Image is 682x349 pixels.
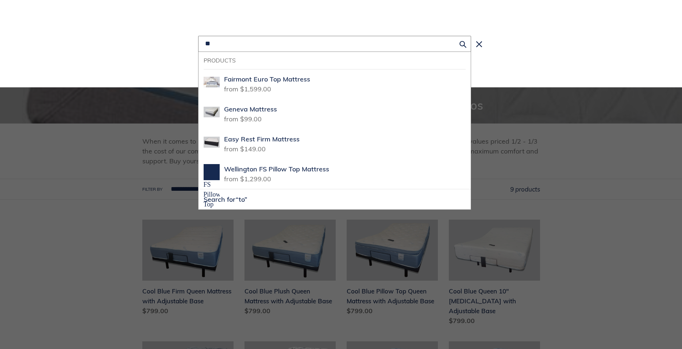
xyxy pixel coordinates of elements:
span: Geneva Mattress [224,105,277,114]
span: Wellington FS Pillow Top Mattress [224,165,329,174]
span: from $99.00 [224,113,262,123]
span: from $149.00 [224,143,266,153]
input: Search [198,36,471,52]
a: Geneva-Mattress-and-FoundationGeneva Mattressfrom $99.00 [199,99,471,129]
h3: Products [204,57,466,64]
button: Search for“to” [199,189,471,209]
span: Fairmont Euro Top Mattress [224,75,310,84]
span: from $1,299.00 [224,172,271,183]
img: Fairmont-euro-top-talalay-latex-hybrid-mattress-and-foundation [204,74,220,90]
img: Easy Rest Firm Mattress [204,134,220,150]
span: Easy Rest Firm Mattress [224,135,300,144]
img: Geneva-Mattress-and-Foundation [204,104,220,120]
a: Easy Rest Firm MattressEasy Rest Firm Mattressfrom $149.00 [199,129,471,159]
a: Fairmont-euro-top-talalay-latex-hybrid-mattress-and-foundationFairmont Euro Top Mattressfrom $1,5... [199,69,471,99]
img: Wellington FS Pillow Top Mattress [204,164,220,219]
span: from $1,599.00 [224,83,271,93]
span: “to” [236,195,247,204]
a: Wellington FS Pillow Top MattressWellington FS Pillow Top Mattressfrom $1,299.00 [199,159,471,189]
